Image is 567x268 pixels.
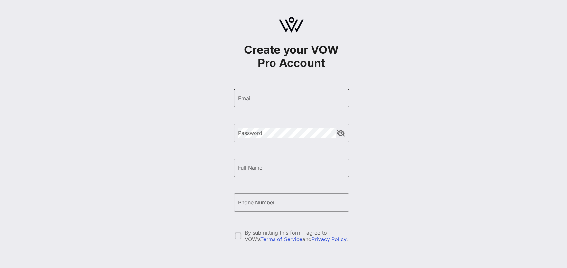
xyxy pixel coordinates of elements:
[337,130,345,137] button: append icon
[244,229,349,242] div: By submitting this form I agree to VOW’s and .
[260,236,302,242] a: Terms of Service
[234,43,349,69] h1: Create your VOW Pro Account
[279,17,304,33] img: logo.svg
[311,236,346,242] a: Privacy Policy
